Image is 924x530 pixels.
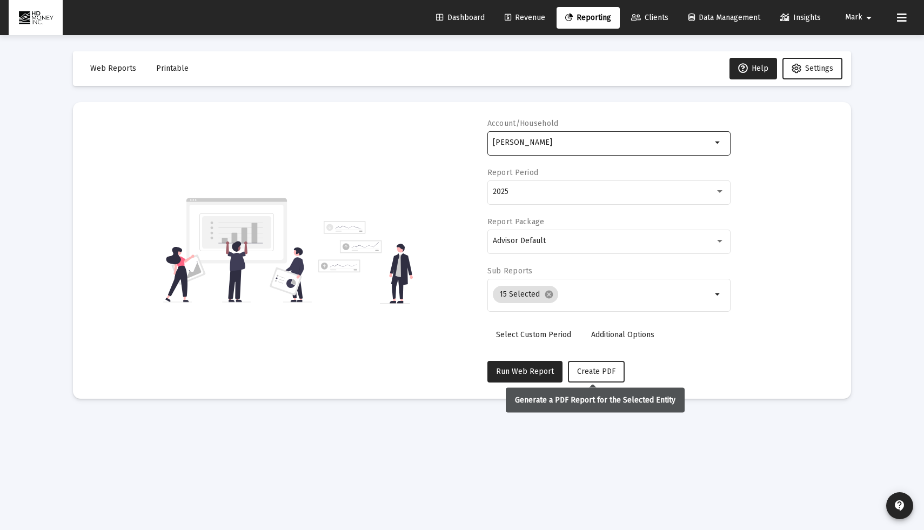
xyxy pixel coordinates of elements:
span: Additional Options [591,330,654,339]
mat-chip: 15 Selected [493,286,558,303]
img: reporting [163,197,312,304]
span: Create PDF [577,367,615,376]
a: Data Management [680,7,769,29]
span: Select Custom Period [496,330,571,339]
span: Help [738,64,768,73]
button: Run Web Report [487,361,563,383]
label: Account/Household [487,119,559,128]
mat-icon: arrow_drop_down [712,136,725,149]
span: Revenue [505,13,545,22]
mat-icon: contact_support [893,499,906,512]
button: Settings [782,58,842,79]
a: Clients [622,7,677,29]
label: Sub Reports [487,266,533,276]
label: Report Period [487,168,539,177]
mat-icon: cancel [544,290,554,299]
label: Report Package [487,217,545,226]
span: Run Web Report [496,367,554,376]
span: Advisor Default [493,236,546,245]
span: Reporting [565,13,611,22]
button: Create PDF [568,361,625,383]
span: Clients [631,13,668,22]
span: Insights [780,13,821,22]
a: Reporting [557,7,620,29]
span: Dashboard [436,13,485,22]
span: 2025 [493,187,508,196]
img: reporting-alt [318,221,413,304]
span: Data Management [688,13,760,22]
button: Mark [832,6,888,28]
mat-icon: arrow_drop_down [712,288,725,301]
img: Dashboard [17,7,55,29]
span: Web Reports [90,64,136,73]
input: Search or select an account or household [493,138,712,147]
span: Mark [845,13,862,22]
a: Insights [772,7,829,29]
span: Settings [805,64,833,73]
button: Printable [148,58,197,79]
span: Printable [156,64,189,73]
a: Revenue [496,7,554,29]
mat-icon: arrow_drop_down [862,7,875,29]
button: Web Reports [82,58,145,79]
button: Help [729,58,777,79]
mat-chip-list: Selection [493,284,712,305]
a: Dashboard [427,7,493,29]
